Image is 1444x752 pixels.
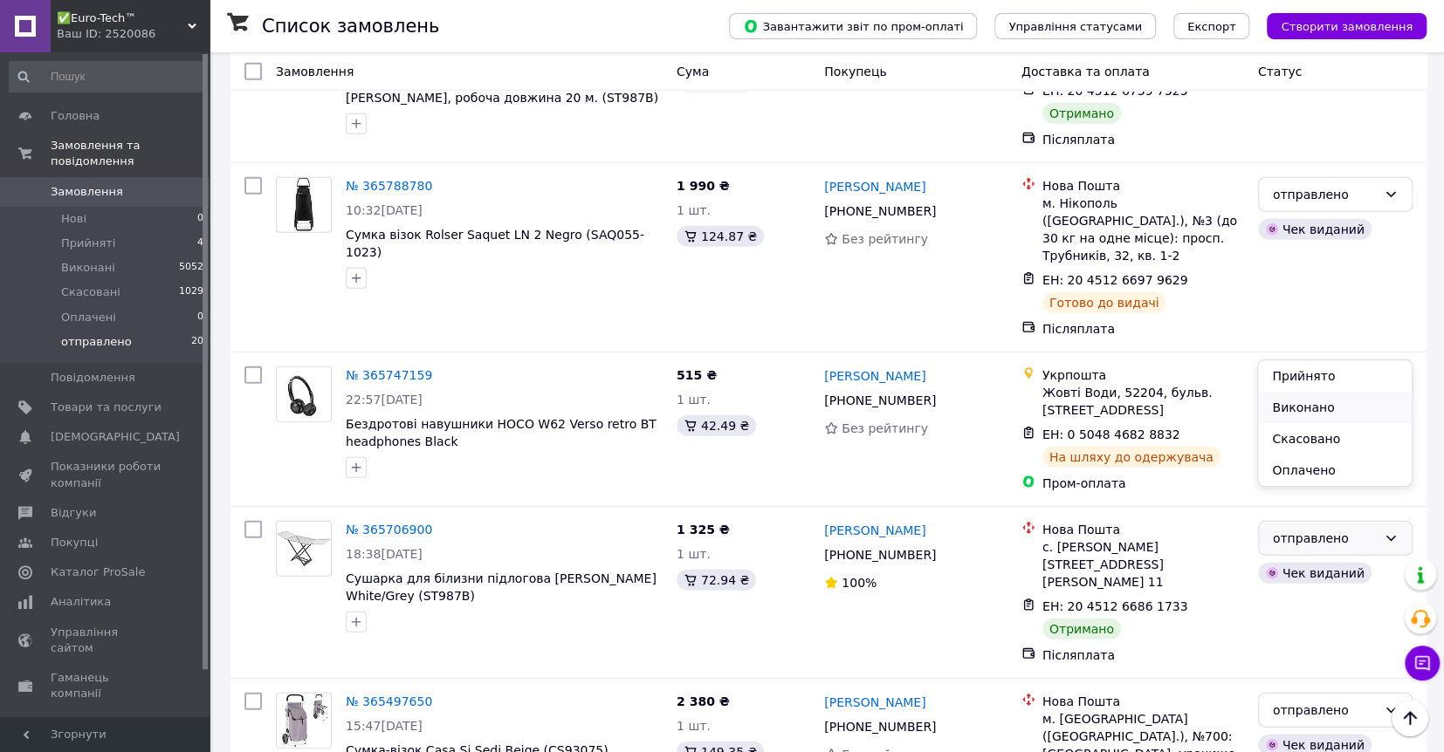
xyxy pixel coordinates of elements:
div: Отримано [1042,103,1121,124]
span: 1 990 ₴ [677,179,730,193]
a: [PERSON_NAME] [824,694,925,711]
div: 72.94 ₴ [677,570,756,591]
span: Управління сайтом [51,625,162,656]
div: Нова Пошта [1042,177,1244,195]
div: 42.49 ₴ [677,415,756,436]
span: Без рейтингу [842,232,928,246]
div: Нова Пошта [1042,693,1244,710]
span: 18:38[DATE] [346,547,423,561]
span: Відгуки [51,505,96,521]
div: [PHONE_NUMBER] [821,388,939,413]
a: Фото товару [276,521,332,577]
span: 1 шт. [677,719,711,733]
a: № 365788780 [346,179,432,193]
img: Фото товару [277,694,331,748]
span: 100% [842,576,877,590]
div: отправлено [1273,701,1377,720]
span: Експорт [1187,20,1236,33]
div: На шляху до одержувача [1042,447,1221,468]
span: Каталог ProSale [51,564,145,580]
span: 0 [197,211,203,227]
a: № 365497650 [346,694,432,708]
span: Повідомлення [51,370,135,386]
span: [DEMOGRAPHIC_DATA] [51,429,180,445]
span: Cума [677,65,709,79]
div: Отримано [1042,619,1121,639]
span: Аналітика [51,594,111,610]
a: Сумка візок Rolser Saquet LN 2 Negro (SAQ055-1023) [346,228,644,259]
button: Експорт [1173,13,1250,39]
span: Маркет [51,715,95,731]
div: Післяплата [1042,320,1244,338]
span: Статус [1258,65,1303,79]
button: Створити замовлення [1267,13,1427,39]
div: [PHONE_NUMBER] [821,199,939,223]
input: Пошук [9,61,205,92]
span: ЕН: 20 4512 6697 9629 [1042,273,1188,287]
span: Скасовані [61,284,120,300]
span: Замовлення [51,184,123,200]
div: Чек виданий [1258,563,1372,584]
span: 10:32[DATE] [346,203,423,217]
button: Чат з покупцем [1405,646,1440,680]
a: Сушарка для білизни підлогова [PERSON_NAME] White/Grey (ST987B) [346,571,657,603]
span: Гаманець компанії [51,670,162,701]
li: Оплачено [1258,455,1411,486]
span: Оплачені [61,310,116,325]
span: Покупець [824,65,886,79]
span: 1029 [179,284,203,300]
span: 1 325 ₴ [677,523,730,537]
img: Фото товару [277,367,331,421]
span: 15:47[DATE] [346,719,423,733]
span: Показники роботи компанії [51,459,162,490]
span: 1 шт. [677,393,711,407]
div: Пром-оплата [1042,475,1244,492]
div: Післяплата [1042,646,1244,664]
button: Завантажити звіт по пром-оплаті [729,13,977,39]
span: Замовлення та повідомлення [51,138,210,169]
li: Прийнято [1258,360,1411,392]
div: [PHONE_NUMBER] [821,543,939,567]
span: 1 шт. [677,203,711,217]
a: [PERSON_NAME] [824,522,925,539]
span: Прийняті [61,236,115,251]
a: Фото товару [276,693,332,749]
span: Виконані [61,260,115,276]
span: 2 380 ₴ [677,694,730,708]
img: Фото товару [277,530,331,568]
span: Покупці [51,535,98,550]
div: [PHONE_NUMBER] [821,714,939,739]
div: отправлено [1273,529,1377,548]
div: м. Нікополь ([GEOGRAPHIC_DATA].), №3 (до 30 кг на одне місце): просп. Трубників, 32, кв. 1-2 [1042,195,1244,264]
div: Укрпошта [1042,366,1244,384]
span: 5052 [179,260,203,276]
a: № 365706900 [346,523,432,537]
div: Післяплата [1042,131,1244,148]
span: Головна [51,108,100,124]
span: ЕН: 20 4512 6686 1733 [1042,599,1188,613]
span: 515 ₴ [677,368,717,382]
button: Управління статусами [994,13,1156,39]
div: отправлено [1273,185,1377,204]
div: Нова Пошта [1042,521,1244,538]
div: Жовті Води, 52204, бульв. [STREET_ADDRESS] [1042,384,1244,419]
span: отправлено [61,334,132,350]
span: 22:57[DATE] [346,393,423,407]
span: Доставка та оплата [1021,65,1150,79]
span: Створити замовлення [1281,20,1413,33]
span: Завантажити звіт по пром-оплаті [743,18,963,34]
span: Без рейтингу [842,421,928,435]
a: [PERSON_NAME] [824,178,925,195]
span: Замовлення [276,65,354,79]
a: Бездротові навушники HOCO W62 Verso retro BT headphones Black [346,417,657,448]
a: Створити замовлення [1249,18,1427,32]
span: 0 [197,310,203,325]
a: Фото товару [276,177,332,233]
img: Фото товару [292,178,316,232]
a: [PERSON_NAME] [824,367,925,385]
div: Чек виданий [1258,219,1372,240]
li: Виконано [1258,392,1411,423]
